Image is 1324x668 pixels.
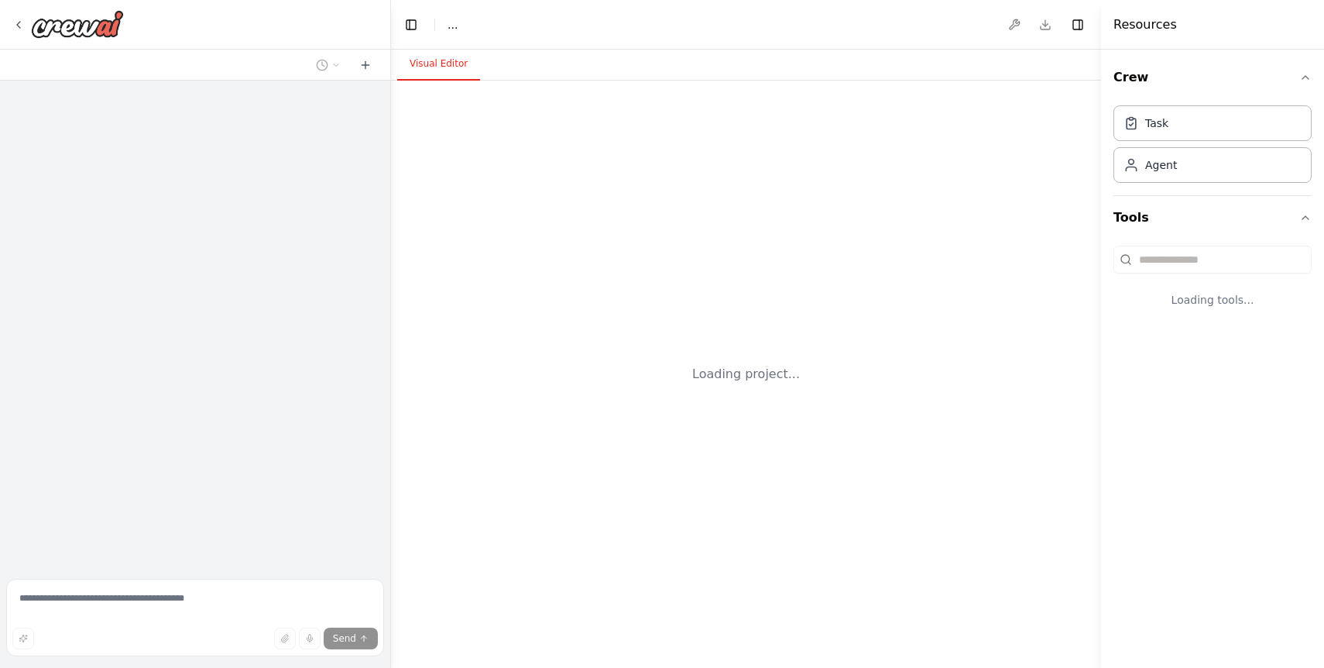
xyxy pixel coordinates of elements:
div: Loading tools... [1113,280,1312,320]
div: Crew [1113,99,1312,195]
button: Tools [1113,196,1312,239]
span: ... [448,17,458,33]
button: Hide left sidebar [400,14,422,36]
button: Click to speak your automation idea [299,628,321,649]
button: Crew [1113,56,1312,99]
span: Send [333,632,356,645]
nav: breadcrumb [448,17,458,33]
button: Switch to previous chat [310,56,347,74]
div: Loading project... [692,365,800,384]
button: Upload files [274,628,296,649]
button: Start a new chat [353,56,378,74]
div: Task [1145,115,1168,131]
img: Logo [31,10,124,38]
div: Agent [1145,157,1177,173]
button: Hide right sidebar [1067,14,1089,36]
button: Send [324,628,378,649]
button: Visual Editor [397,48,480,81]
h4: Resources [1113,15,1177,34]
button: Improve this prompt [12,628,34,649]
div: Tools [1113,239,1312,332]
